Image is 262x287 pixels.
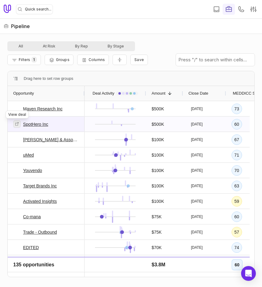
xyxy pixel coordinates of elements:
a: Co-mana [23,213,41,220]
time: [DATE] [191,199,203,204]
div: 67 [232,258,242,268]
time: [DATE] [191,168,203,173]
a: Youvendo [23,167,42,174]
span: Drag here to set row groups [24,75,73,82]
a: Bari Life [23,259,39,267]
span: $70K [152,244,162,251]
time: [DATE] [191,230,203,235]
div: 57 [232,227,242,237]
a: SpotHero Inc [23,121,48,128]
a: Activated Insights [23,198,57,205]
span: Groups [56,57,69,62]
li: Pipeline [4,23,30,30]
span: Deal Activity [93,90,114,97]
span: $100K [152,198,164,205]
a: Trade - Outbound [23,228,57,236]
a: uMed [23,151,34,159]
button: Columns [77,55,109,65]
div: 73 [232,104,242,114]
a: Maven Research Inc [23,105,62,113]
button: Filter Pipeline [7,55,41,65]
button: By Stage [98,43,134,50]
time: [DATE] [191,245,203,250]
button: Collapse all rows [113,55,127,65]
a: Target Brands Inc [23,182,57,190]
time: [DATE] [191,260,203,265]
input: Press "/" to search within cells... [176,54,255,66]
div: Open Intercom Messenger [241,266,256,281]
a: [PERSON_NAME] & Associates [23,136,79,143]
span: $100K [152,151,164,159]
span: 1 [31,57,37,63]
button: Group Pipeline [45,55,73,65]
span: Close Date [189,90,208,97]
time: [DATE] [191,183,203,188]
time: [DATE] [191,153,203,158]
time: [DATE] [191,122,203,127]
time: [DATE] [191,106,203,111]
span: Save [134,57,144,62]
div: 63 [232,181,242,191]
div: 60 [232,211,242,222]
button: All [9,43,33,50]
div: 74 [232,242,242,253]
button: Create a new saved view [130,55,148,65]
span: $100K [152,182,164,190]
time: [DATE] [191,214,203,219]
button: By Rep [65,43,98,50]
span: Opportunity [13,90,34,97]
div: MEDDICC Score [232,86,257,101]
div: Row Groups [24,75,73,82]
span: $62K [152,259,162,267]
span: $100K [152,136,164,143]
button: At Risk [33,43,65,50]
span: Columns [89,57,105,62]
div: 71 [232,150,242,160]
span: $75K [152,213,162,220]
span: $500K [152,121,164,128]
div: View deal [6,111,29,119]
span: $75K [152,228,162,236]
div: 59 [232,196,242,207]
time: [DATE] [191,137,203,142]
span: $500K [152,105,164,113]
div: 67 [232,134,242,145]
span: Amount [152,90,165,97]
span: $100K [152,167,164,174]
a: EDITED [23,244,39,251]
span: Quick search... [25,7,51,12]
div: 60 [232,119,242,129]
span: Filters [19,57,30,62]
div: 70 [232,165,242,176]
